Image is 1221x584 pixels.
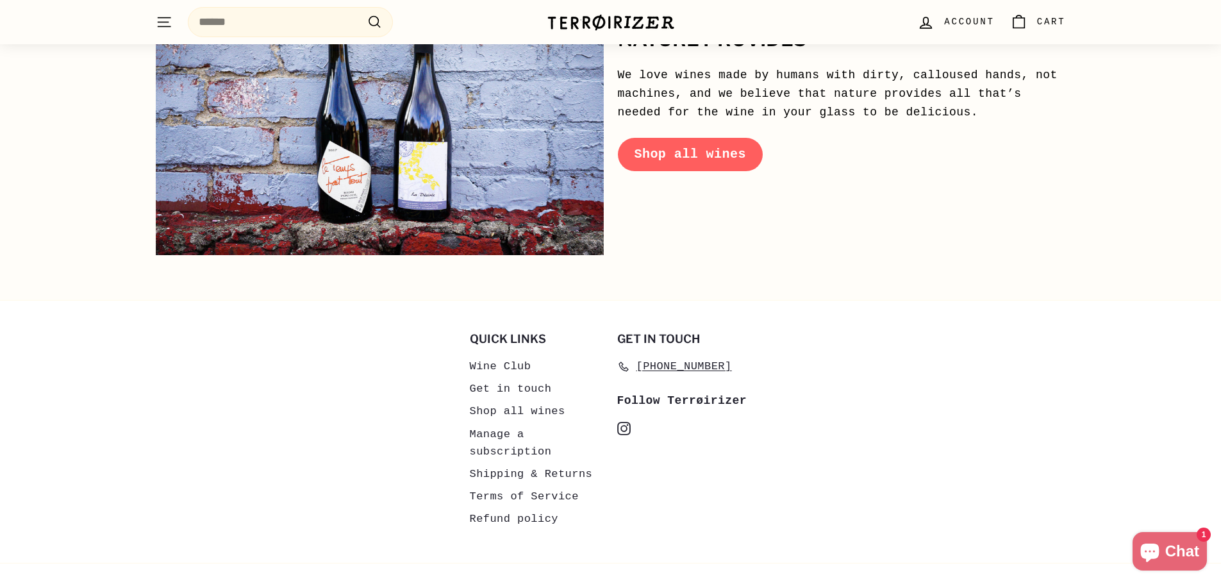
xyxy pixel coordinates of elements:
[470,378,552,400] a: Get in touch
[470,463,593,485] a: Shipping & Returns
[1129,532,1211,574] inbox-online-store-chat: Shopify online store chat
[470,355,531,378] a: Wine Club
[617,392,752,410] div: Follow Terrøirizer
[944,15,994,29] span: Account
[618,66,1066,121] p: We love wines made by humans with dirty, calloused hands, not machines, and we believe that natur...
[470,400,565,422] a: Shop all wines
[1037,15,1066,29] span: Cart
[910,3,1002,41] a: Account
[470,485,579,508] a: Terms of Service
[470,333,604,346] h2: Quick links
[1002,3,1074,41] a: Cart
[617,355,732,378] a: [PHONE_NUMBER]
[470,423,604,463] a: Manage a subscription
[617,333,752,346] h2: Get in touch
[618,138,763,171] a: Shop all wines
[618,29,1066,51] h2: nature provides
[470,508,558,530] a: Refund policy
[636,358,732,375] span: [PHONE_NUMBER]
